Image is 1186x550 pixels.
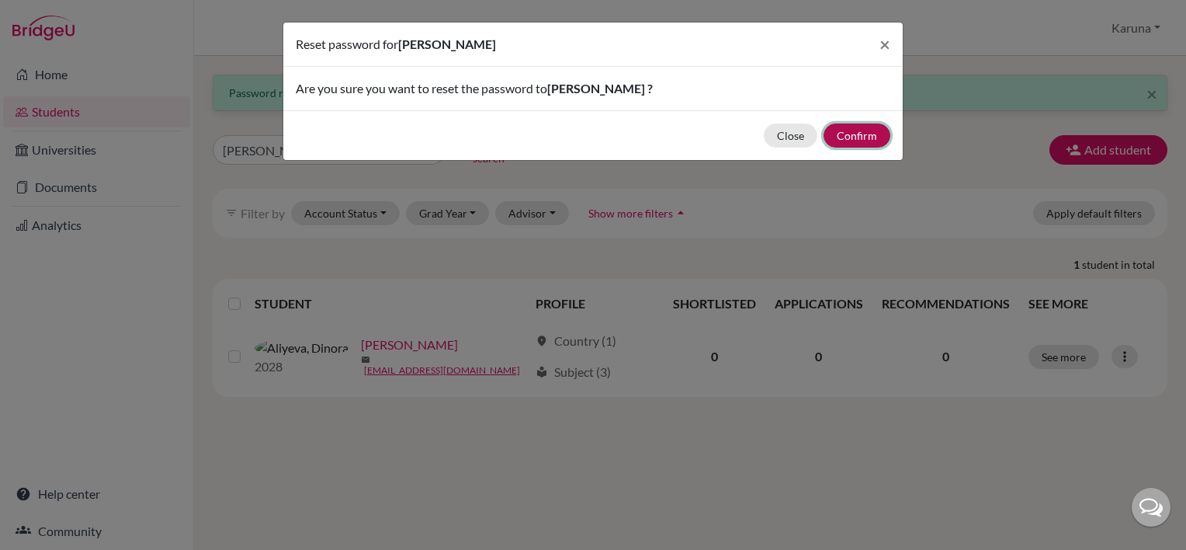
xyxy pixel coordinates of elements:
[824,124,890,148] button: Confirm
[398,37,496,51] span: [PERSON_NAME]
[879,33,890,55] span: ×
[764,124,817,148] button: Close
[547,81,653,96] span: [PERSON_NAME] ?
[296,37,398,51] span: Reset password for
[296,79,890,98] p: Are you sure you want to reset the password to
[35,11,67,25] span: Help
[867,23,903,66] button: Close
